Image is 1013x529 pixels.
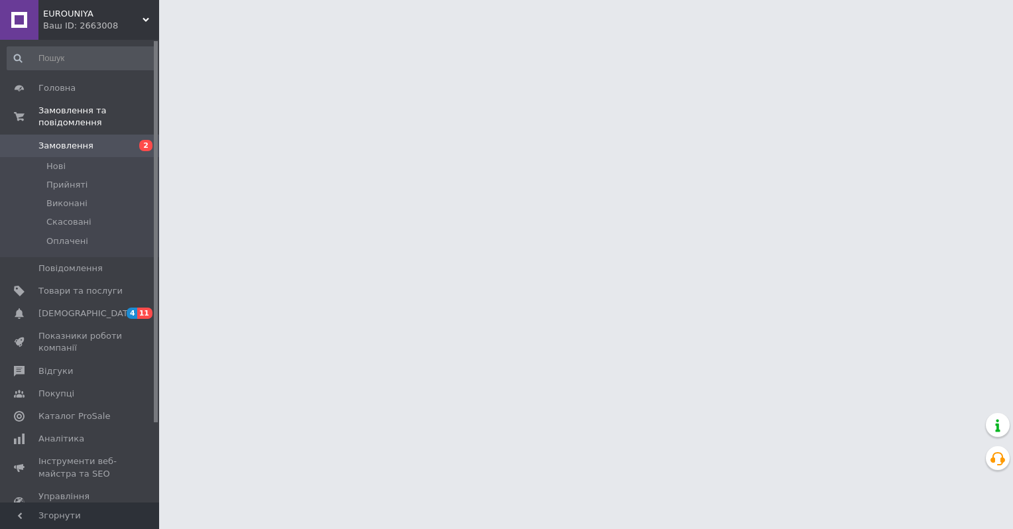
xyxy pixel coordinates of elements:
[137,308,152,319] span: 11
[46,216,91,228] span: Скасовані
[38,388,74,400] span: Покупці
[46,179,88,191] span: Прийняті
[38,330,123,354] span: Показники роботи компанії
[38,365,73,377] span: Відгуки
[127,308,137,319] span: 4
[38,263,103,274] span: Повідомлення
[43,20,159,32] div: Ваш ID: 2663008
[38,491,123,514] span: Управління сайтом
[38,140,93,152] span: Замовлення
[38,433,84,445] span: Аналітика
[46,235,88,247] span: Оплачені
[139,140,152,151] span: 2
[38,105,159,129] span: Замовлення та повідомлення
[46,198,88,209] span: Виконані
[38,308,137,320] span: [DEMOGRAPHIC_DATA]
[38,82,76,94] span: Головна
[43,8,143,20] span: EUROUNIYA
[38,285,123,297] span: Товари та послуги
[38,455,123,479] span: Інструменти веб-майстра та SEO
[38,410,110,422] span: Каталог ProSale
[7,46,156,70] input: Пошук
[46,160,66,172] span: Нові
